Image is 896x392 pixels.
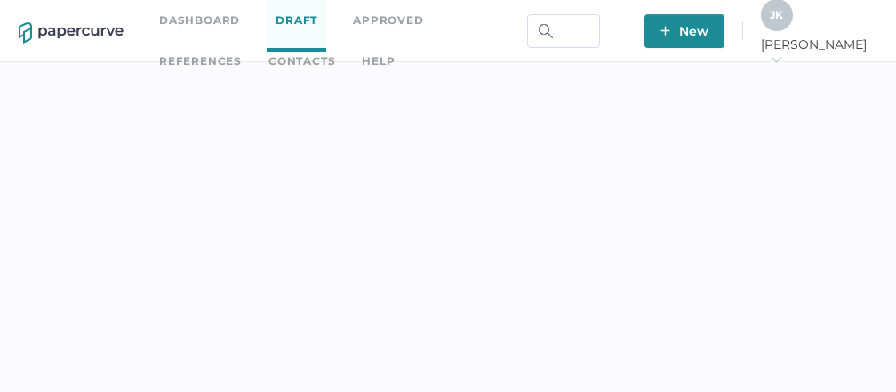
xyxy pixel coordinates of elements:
[527,14,600,48] input: Search Workspace
[770,8,783,21] span: J K
[539,24,553,38] img: search.bf03fe8b.svg
[19,22,124,44] img: papercurve-logo-colour.7244d18c.svg
[770,53,782,66] i: arrow_right
[159,11,240,30] a: Dashboard
[353,11,423,30] a: Approved
[660,14,708,48] span: New
[159,52,242,71] a: References
[761,36,877,68] span: [PERSON_NAME]
[268,52,335,71] a: Contacts
[660,26,670,36] img: plus-white.e19ec114.svg
[644,14,724,48] button: New
[362,52,395,71] div: help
